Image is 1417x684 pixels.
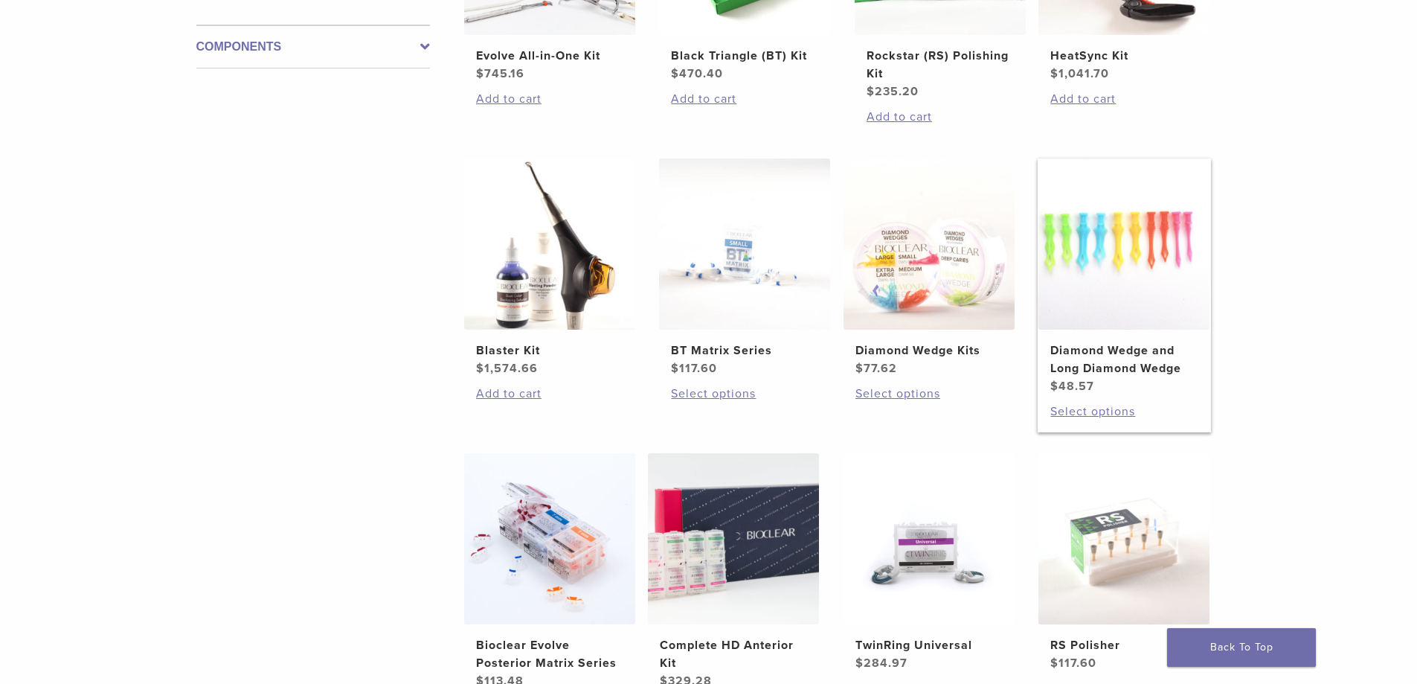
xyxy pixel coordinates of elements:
a: Add to cart: “Black Triangle (BT) Kit” [671,90,818,108]
h2: Blaster Kit [476,342,623,359]
bdi: 77.62 [855,361,897,376]
bdi: 117.60 [671,361,717,376]
img: BT Matrix Series [659,159,830,330]
h2: Bioclear Evolve Posterior Matrix Series [476,636,623,672]
label: Components [196,38,430,56]
a: Add to cart: “Rockstar (RS) Polishing Kit” [867,108,1014,126]
h2: Evolve All-in-One Kit [476,47,623,65]
img: RS Polisher [1038,453,1209,624]
span: $ [671,66,679,81]
img: Diamond Wedge and Long Diamond Wedge [1038,159,1209,330]
h2: Diamond Wedge and Long Diamond Wedge [1050,342,1198,377]
h2: Complete HD Anterior Kit [660,636,807,672]
bdi: 745.16 [476,66,524,81]
a: Add to cart: “Evolve All-in-One Kit” [476,90,623,108]
img: TwinRing Universal [844,453,1015,624]
a: Diamond Wedge and Long Diamond WedgeDiamond Wedge and Long Diamond Wedge $48.57 [1038,159,1211,395]
span: $ [1050,66,1058,81]
h2: RS Polisher [1050,636,1198,654]
img: Blaster Kit [464,159,635,330]
a: Add to cart: “HeatSync Kit” [1050,90,1198,108]
bdi: 48.57 [1050,379,1094,394]
h2: Rockstar (RS) Polishing Kit [867,47,1014,83]
img: Bioclear Evolve Posterior Matrix Series [464,453,635,624]
span: $ [867,84,875,99]
bdi: 1,041.70 [1050,66,1109,81]
bdi: 117.60 [1050,656,1096,671]
a: Back To Top [1167,628,1316,667]
a: BT Matrix SeriesBT Matrix Series $117.60 [658,159,832,377]
a: TwinRing UniversalTwinRing Universal $284.97 [843,453,1016,672]
a: Blaster KitBlaster Kit $1,574.66 [463,159,637,377]
span: $ [671,361,679,376]
span: $ [855,361,864,376]
h2: Black Triangle (BT) Kit [671,47,818,65]
a: Diamond Wedge KitsDiamond Wedge Kits $77.62 [843,159,1016,377]
span: $ [476,66,484,81]
a: Select options for “Diamond Wedge Kits” [855,385,1003,403]
img: Complete HD Anterior Kit [648,453,819,624]
span: $ [1050,656,1058,671]
bdi: 284.97 [855,656,907,671]
bdi: 470.40 [671,66,723,81]
h2: Diamond Wedge Kits [855,342,1003,359]
span: $ [476,361,484,376]
a: Select options for “BT Matrix Series” [671,385,818,403]
span: $ [1050,379,1058,394]
bdi: 235.20 [867,84,919,99]
h2: HeatSync Kit [1050,47,1198,65]
a: Add to cart: “Blaster Kit” [476,385,623,403]
bdi: 1,574.66 [476,361,538,376]
a: Select options for “Diamond Wedge and Long Diamond Wedge” [1050,403,1198,421]
span: $ [855,656,864,671]
h2: BT Matrix Series [671,342,818,359]
img: Diamond Wedge Kits [844,159,1015,330]
h2: TwinRing Universal [855,636,1003,654]
a: RS PolisherRS Polisher $117.60 [1038,453,1211,672]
